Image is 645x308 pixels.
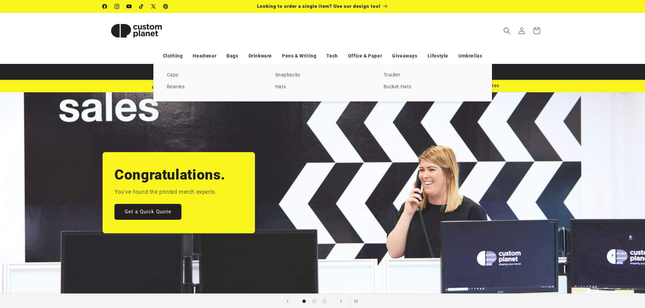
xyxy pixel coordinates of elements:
[309,296,319,306] button: Load slide 2 of 3
[299,296,309,306] button: Load slide 1 of 3
[326,50,338,62] a: Tech
[193,50,216,62] a: Headwear
[103,16,170,46] img: Custom Planet
[257,3,381,9] span: Looking to order a single item? Use our design tool
[167,82,262,92] a: Beanies
[384,71,478,80] a: Trucker
[428,50,448,62] a: Lifestyle
[163,50,183,62] a: Clothing
[392,50,417,62] a: Giveaways
[499,23,514,38] summary: Search
[275,71,370,80] a: Snapbacks
[458,50,482,62] a: Umbrellas
[282,50,316,62] a: Pens & Writing
[114,204,181,220] a: Get a Quick Quote
[319,296,329,306] button: Load slide 3 of 3
[100,13,173,48] a: Custom Planet
[249,50,272,62] a: Drinkware
[611,276,645,308] iframe: Chat Widget
[114,187,216,197] p: You've found the printed merch experts.
[227,50,238,62] a: Bags
[348,50,382,62] a: Office & Paper
[167,71,262,80] a: Caps
[114,166,225,184] h2: Congratulations.
[384,82,478,92] a: Bucket Hats
[275,82,370,92] a: Hats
